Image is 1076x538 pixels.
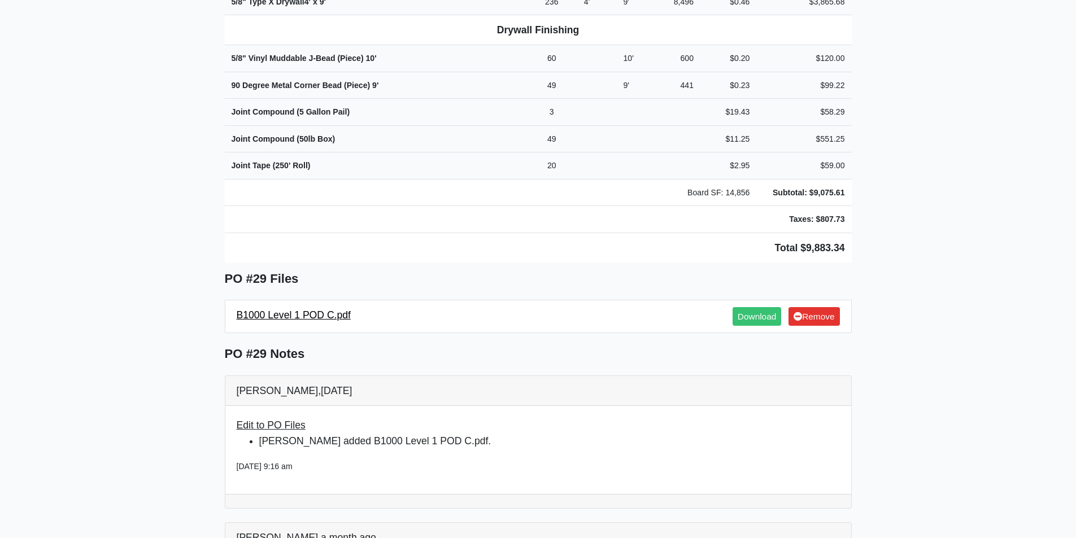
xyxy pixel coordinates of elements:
[756,179,851,206] td: Subtotal: $9,075.61
[733,307,781,326] a: Download
[526,152,577,180] td: 20
[259,433,840,449] li: [PERSON_NAME] added B1000 Level 1 POD C.pdf.
[225,272,852,286] h5: PO #29 Files
[225,233,852,263] td: Total $9,883.34
[623,81,629,90] span: 9'
[372,81,378,90] span: 9'
[756,152,851,180] td: $59.00
[526,72,577,99] td: 49
[687,188,750,197] span: Board SF: 14,856
[526,45,577,72] td: 60
[756,99,851,126] td: $58.29
[789,307,839,326] a: Remove
[237,309,351,321] a: B1000 Level 1 POD C.pdf
[700,152,756,180] td: $2.95
[526,99,577,126] td: 3
[232,81,379,90] strong: 90 Degree Metal Corner Bead (Piece)
[623,54,633,63] span: 10'
[232,134,336,143] strong: Joint Compound (50lb Box)
[232,161,311,170] strong: Joint Tape (250' Roll)
[232,54,377,63] strong: 5/8" Vinyl Muddable J-Bead (Piece)
[225,376,851,406] div: [PERSON_NAME],
[661,45,700,72] td: 600
[756,45,851,72] td: $120.00
[700,72,756,99] td: $0.23
[237,462,293,471] small: [DATE] 9:16 am
[756,72,851,99] td: $99.22
[700,45,756,72] td: $0.20
[497,24,580,36] b: Drywall Finishing
[366,54,377,63] span: 10'
[700,99,756,126] td: $19.43
[526,125,577,152] td: 49
[321,385,352,396] span: [DATE]
[756,206,851,233] td: Taxes: $807.73
[700,125,756,152] td: $11.25
[225,347,852,361] h5: PO #29 Notes
[232,107,350,116] strong: Joint Compound (5 Gallon Pail)
[237,419,306,431] span: Edit to PO Files
[661,72,700,99] td: 441
[756,125,851,152] td: $551.25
